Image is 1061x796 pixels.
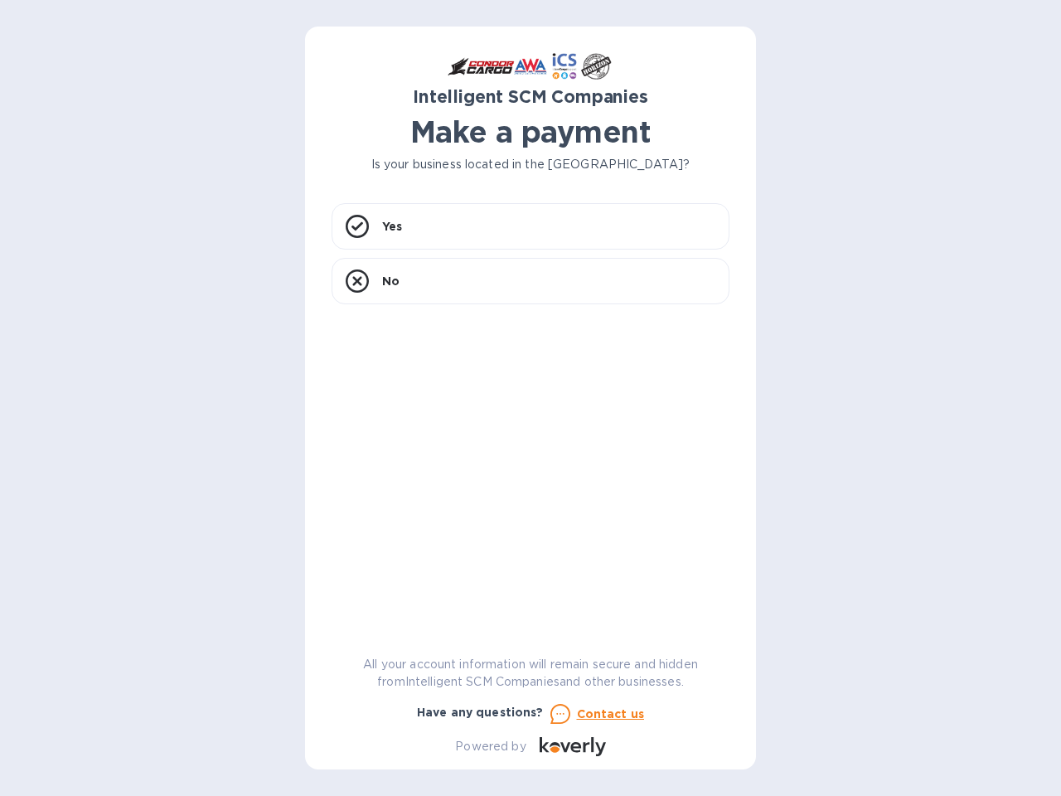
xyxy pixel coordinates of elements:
p: Is your business located in the [GEOGRAPHIC_DATA]? [332,156,729,173]
h1: Make a payment [332,114,729,149]
p: Yes [382,218,402,235]
p: No [382,273,400,289]
p: Powered by [455,738,526,755]
b: Intelligent SCM Companies [413,86,648,107]
b: Have any questions? [417,706,544,719]
p: All your account information will remain secure and hidden from Intelligent SCM Companies and oth... [332,656,729,691]
u: Contact us [577,707,645,721]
